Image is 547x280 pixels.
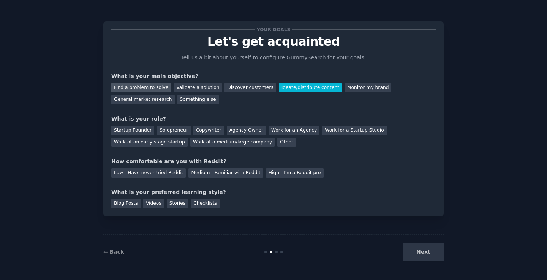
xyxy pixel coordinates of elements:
[111,138,188,147] div: Work at an early stage startup
[178,54,369,62] p: Tell us a bit about yourself to configure GummySearch for your goals.
[111,83,171,92] div: Find a problem to solve
[157,126,190,135] div: Solopreneur
[111,168,186,178] div: Low - Have never tried Reddit
[277,138,296,147] div: Other
[279,83,342,92] div: Ideate/distribute content
[111,157,436,165] div: How comfortable are you with Reddit?
[322,126,386,135] div: Work for a Startup Studio
[188,168,263,178] div: Medium - Familiar with Reddit
[177,95,219,105] div: Something else
[111,72,436,80] div: What is your main objective?
[111,188,436,196] div: What is your preferred learning style?
[111,115,436,123] div: What is your role?
[111,35,436,48] p: Let's get acquainted
[255,25,292,33] span: Your goals
[224,83,276,92] div: Discover customers
[191,199,220,208] div: Checklists
[111,126,154,135] div: Startup Founder
[143,199,164,208] div: Videos
[190,138,275,147] div: Work at a medium/large company
[111,199,141,208] div: Blog Posts
[227,126,266,135] div: Agency Owner
[167,199,188,208] div: Stories
[174,83,222,92] div: Validate a solution
[269,126,319,135] div: Work for an Agency
[345,83,391,92] div: Monitor my brand
[111,95,175,105] div: General market research
[103,249,124,255] a: ← Back
[266,168,324,178] div: High - I'm a Reddit pro
[193,126,224,135] div: Copywriter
